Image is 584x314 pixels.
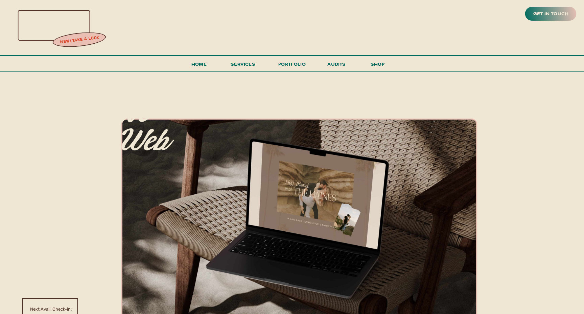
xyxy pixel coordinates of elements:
[532,9,570,19] a: get in touch
[231,61,255,67] span: services
[327,60,347,71] a: audits
[189,60,210,72] a: Home
[229,60,257,72] a: services
[23,306,79,312] a: Next Avail. Check-in:
[276,60,308,72] a: portfolio
[10,261,91,287] h3: It's time to send your brand to paradise for a big (or little) refresh
[52,33,107,47] a: new! take a look
[361,60,394,71] a: shop
[9,99,171,195] p: All-inclusive branding, web design & copy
